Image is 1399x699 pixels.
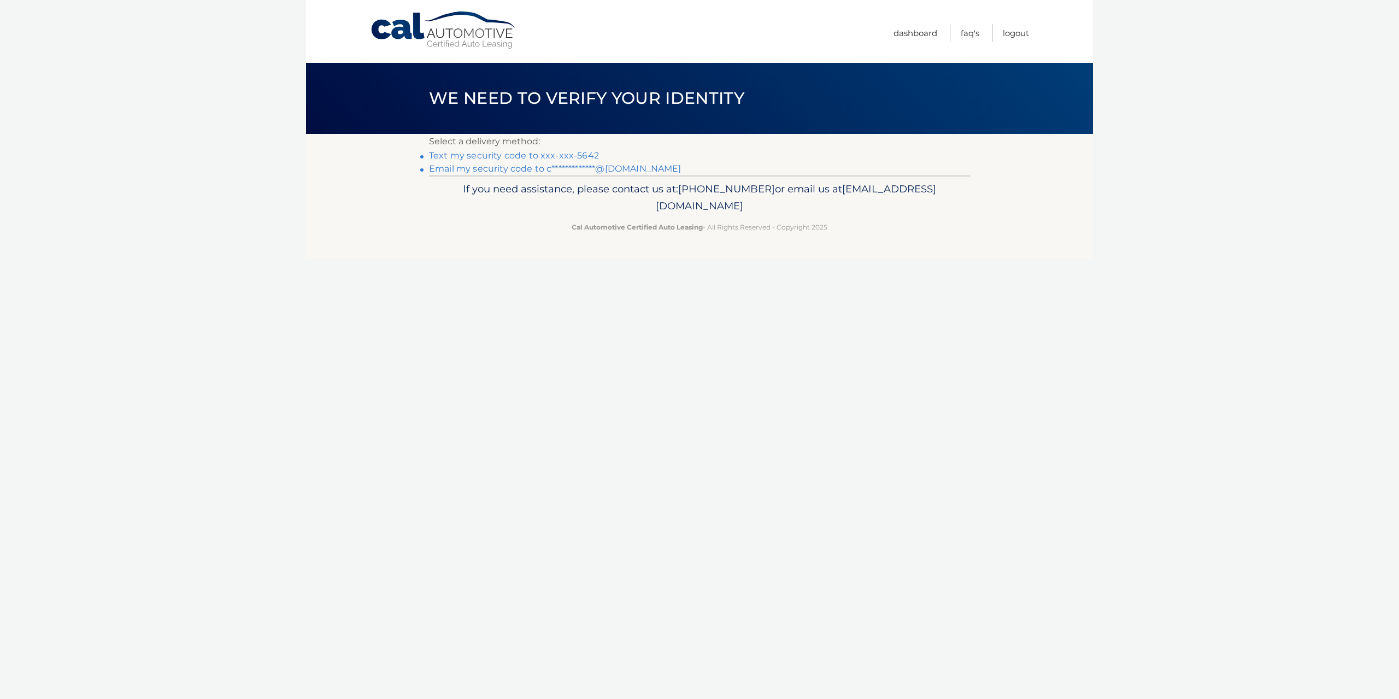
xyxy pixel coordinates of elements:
[678,183,775,195] span: [PHONE_NUMBER]
[572,223,703,231] strong: Cal Automotive Certified Auto Leasing
[429,134,970,149] p: Select a delivery method:
[429,88,744,108] span: We need to verify your identity
[429,150,599,161] a: Text my security code to xxx-xxx-5642
[370,11,518,50] a: Cal Automotive
[1003,24,1029,42] a: Logout
[961,24,979,42] a: FAQ's
[436,180,963,215] p: If you need assistance, please contact us at: or email us at
[436,221,963,233] p: - All Rights Reserved - Copyright 2025
[894,24,937,42] a: Dashboard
